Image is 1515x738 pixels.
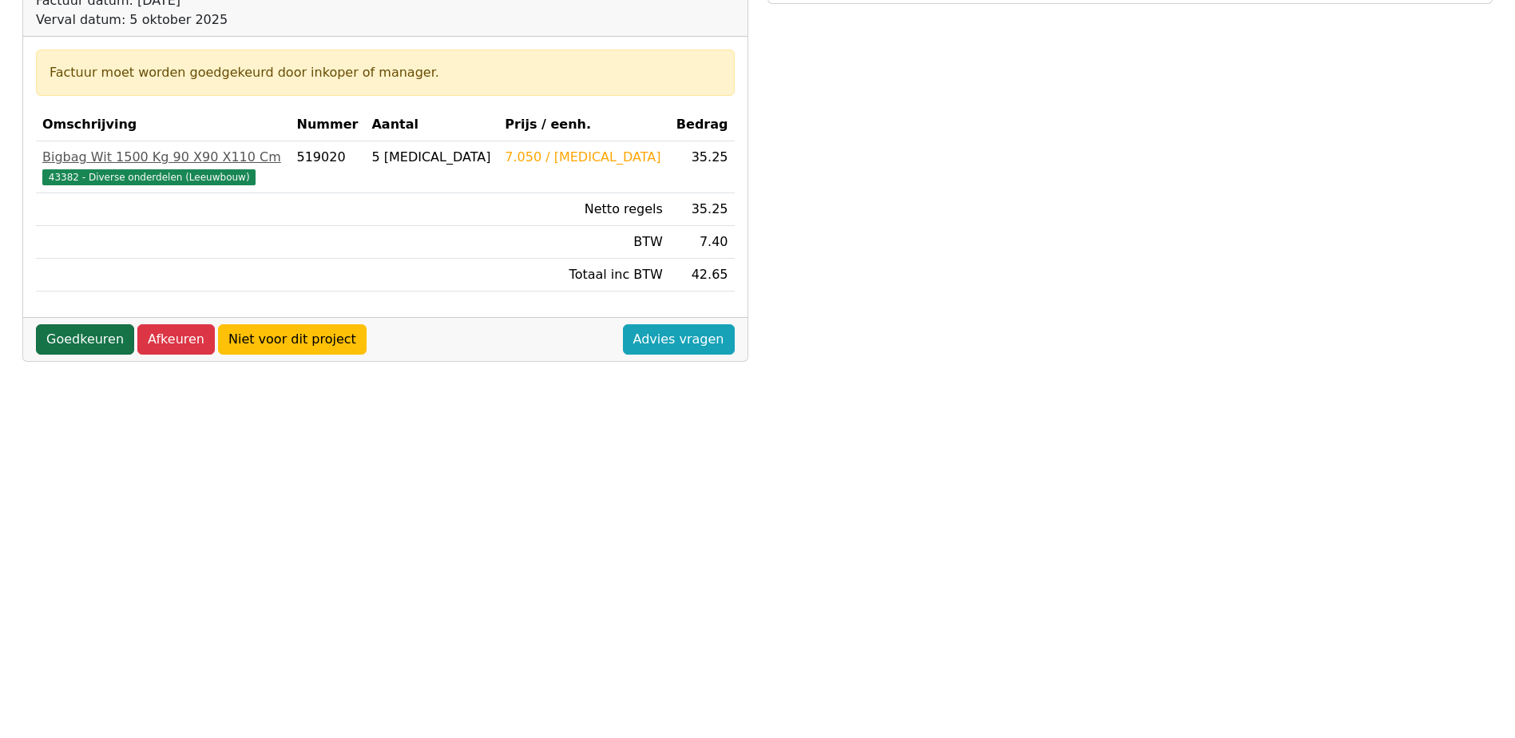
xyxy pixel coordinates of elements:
[36,324,134,355] a: Goedkeuren
[669,226,735,259] td: 7.40
[50,63,721,82] div: Factuur moet worden goedgekeurd door inkoper of manager.
[498,109,669,141] th: Prijs / eenh.
[36,109,291,141] th: Omschrijving
[669,141,735,193] td: 35.25
[42,148,284,167] div: Bigbag Wit 1500 Kg 90 X90 X110 Cm
[498,193,669,226] td: Netto regels
[291,109,366,141] th: Nummer
[669,109,735,141] th: Bedrag
[365,109,498,141] th: Aantal
[669,259,735,292] td: 42.65
[669,193,735,226] td: 35.25
[291,141,366,193] td: 519020
[371,148,492,167] div: 5 [MEDICAL_DATA]
[218,324,367,355] a: Niet voor dit project
[42,169,256,185] span: 43382 - Diverse onderdelen (Leeuwbouw)
[623,324,735,355] a: Advies vragen
[498,259,669,292] td: Totaal inc BTW
[505,148,663,167] div: 7.050 / [MEDICAL_DATA]
[137,324,215,355] a: Afkeuren
[42,148,284,186] a: Bigbag Wit 1500 Kg 90 X90 X110 Cm43382 - Diverse onderdelen (Leeuwbouw)
[498,226,669,259] td: BTW
[36,10,313,30] div: Verval datum: 5 oktober 2025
